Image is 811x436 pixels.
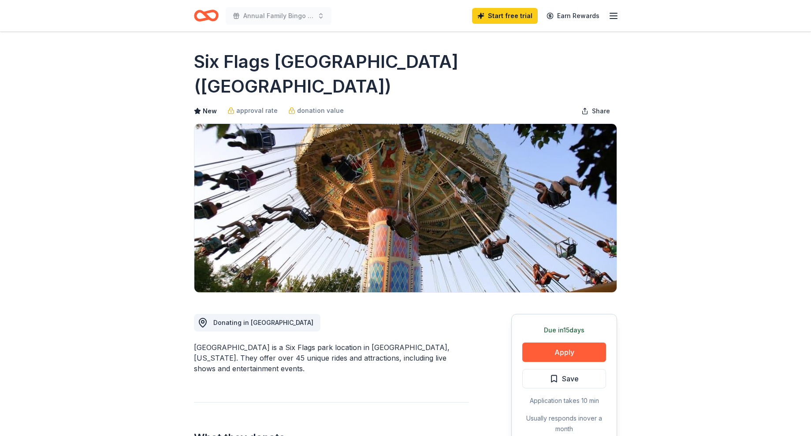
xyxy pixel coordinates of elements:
div: Application takes 10 min [522,395,606,406]
img: Image for Six Flags Great America (Gurnee) [194,124,617,292]
a: donation value [288,105,344,116]
h1: Six Flags [GEOGRAPHIC_DATA] ([GEOGRAPHIC_DATA]) [194,49,617,99]
span: New [203,106,217,116]
span: Save [562,373,579,384]
button: Save [522,369,606,388]
button: Annual Family Bingo Night 2025 [226,7,331,25]
div: [GEOGRAPHIC_DATA] is a Six Flags park location in [GEOGRAPHIC_DATA], [US_STATE]. They offer over ... [194,342,469,374]
button: Apply [522,343,606,362]
span: Share [592,106,610,116]
span: Donating in [GEOGRAPHIC_DATA] [213,319,313,326]
a: approval rate [227,105,278,116]
span: approval rate [236,105,278,116]
button: Share [574,102,617,120]
div: Usually responds in over a month [522,413,606,434]
div: Due in 15 days [522,325,606,335]
span: donation value [297,105,344,116]
a: Start free trial [472,8,538,24]
a: Earn Rewards [541,8,605,24]
a: Home [194,5,219,26]
span: Annual Family Bingo Night 2025 [243,11,314,21]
